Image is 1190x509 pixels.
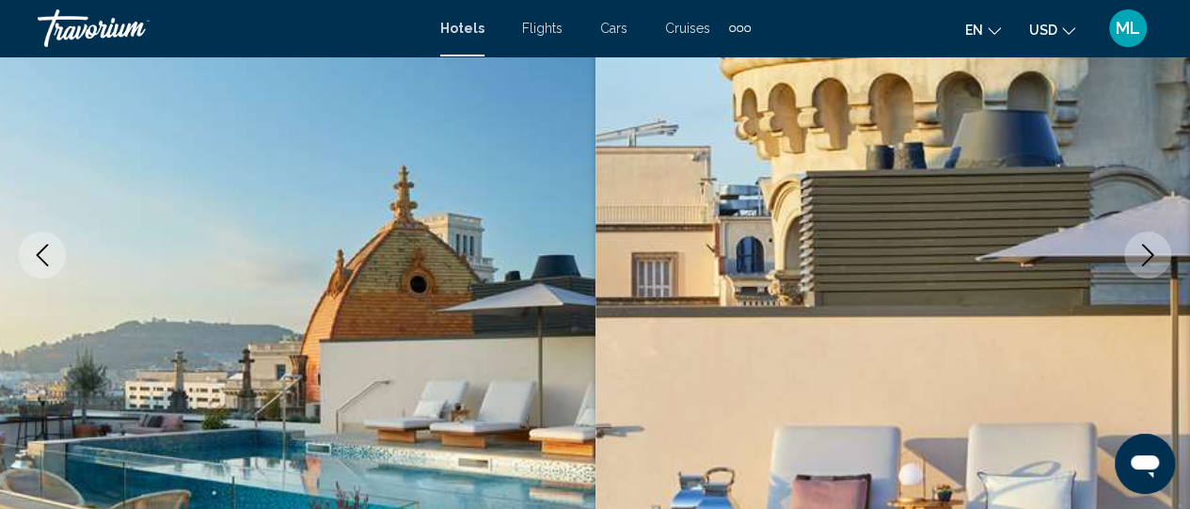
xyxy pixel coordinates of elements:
a: Cruises [665,21,710,36]
a: Flights [522,21,563,36]
button: Change language [965,16,1001,43]
button: Extra navigation items [729,13,751,43]
button: User Menu [1103,8,1152,48]
button: Previous image [19,231,66,278]
a: Travorium [38,9,421,47]
iframe: Button to launch messaging window [1115,434,1175,494]
span: USD [1029,23,1057,38]
span: en [965,23,983,38]
span: ML [1116,19,1140,38]
button: Change currency [1029,16,1075,43]
a: Cars [600,21,627,36]
a: Hotels [440,21,484,36]
button: Next image [1124,231,1171,278]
